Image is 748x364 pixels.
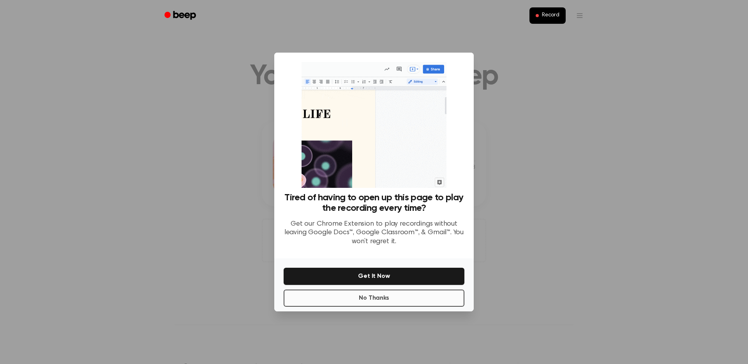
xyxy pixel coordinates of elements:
span: Record [542,12,559,19]
img: Beep extension in action [302,62,446,188]
button: Open menu [570,6,589,25]
h3: Tired of having to open up this page to play the recording every time? [284,193,464,214]
button: Get It Now [284,268,464,285]
a: Beep [159,8,203,23]
button: Record [529,7,566,24]
button: No Thanks [284,290,464,307]
p: Get our Chrome Extension to play recordings without leaving Google Docs™, Google Classroom™, & Gm... [284,220,464,246]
